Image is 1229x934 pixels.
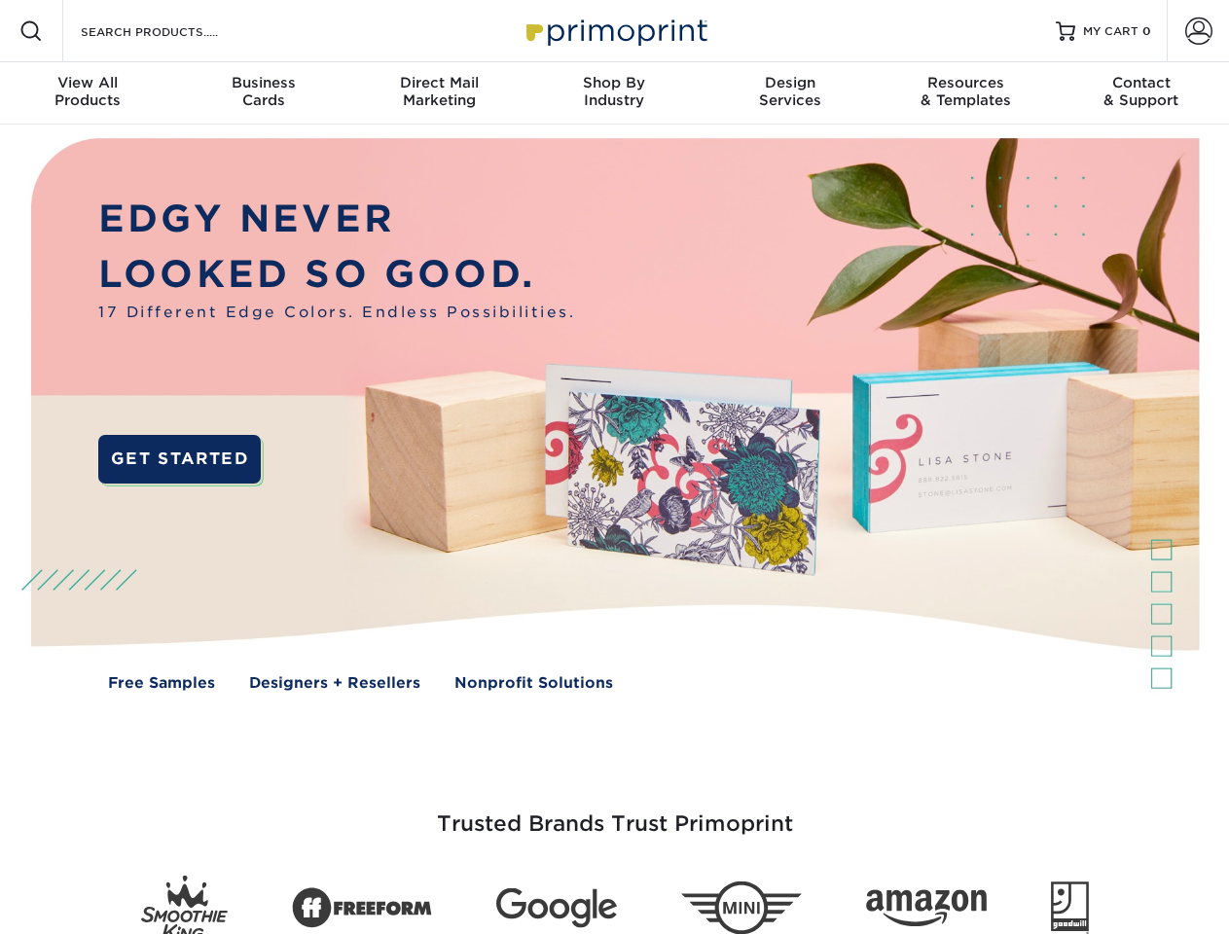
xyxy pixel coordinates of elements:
a: Direct MailMarketing [351,62,526,125]
a: Designers + Resellers [249,672,420,695]
a: Nonprofit Solutions [454,672,613,695]
span: 0 [1142,24,1151,38]
img: Google [496,888,617,928]
a: BusinessCards [175,62,350,125]
a: Contact& Support [1054,62,1229,125]
img: Primoprint [518,10,712,52]
span: Shop By [526,74,702,91]
div: & Support [1054,74,1229,109]
span: Design [703,74,878,91]
div: Industry [526,74,702,109]
span: Direct Mail [351,74,526,91]
h3: Trusted Brands Trust Primoprint [46,765,1184,860]
a: Shop ByIndustry [526,62,702,125]
span: Contact [1054,74,1229,91]
a: Resources& Templates [878,62,1053,125]
span: Resources [878,74,1053,91]
div: & Templates [878,74,1053,109]
div: Marketing [351,74,526,109]
span: 17 Different Edge Colors. Endless Possibilities. [98,302,575,324]
input: SEARCH PRODUCTS..... [79,19,269,43]
img: Goodwill [1051,881,1089,934]
p: EDGY NEVER [98,192,575,247]
img: Amazon [866,890,987,927]
a: DesignServices [703,62,878,125]
span: MY CART [1083,23,1139,40]
span: Business [175,74,350,91]
a: GET STARTED [98,435,261,484]
div: Services [703,74,878,109]
a: Free Samples [108,672,215,695]
div: Cards [175,74,350,109]
p: LOOKED SO GOOD. [98,247,575,303]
